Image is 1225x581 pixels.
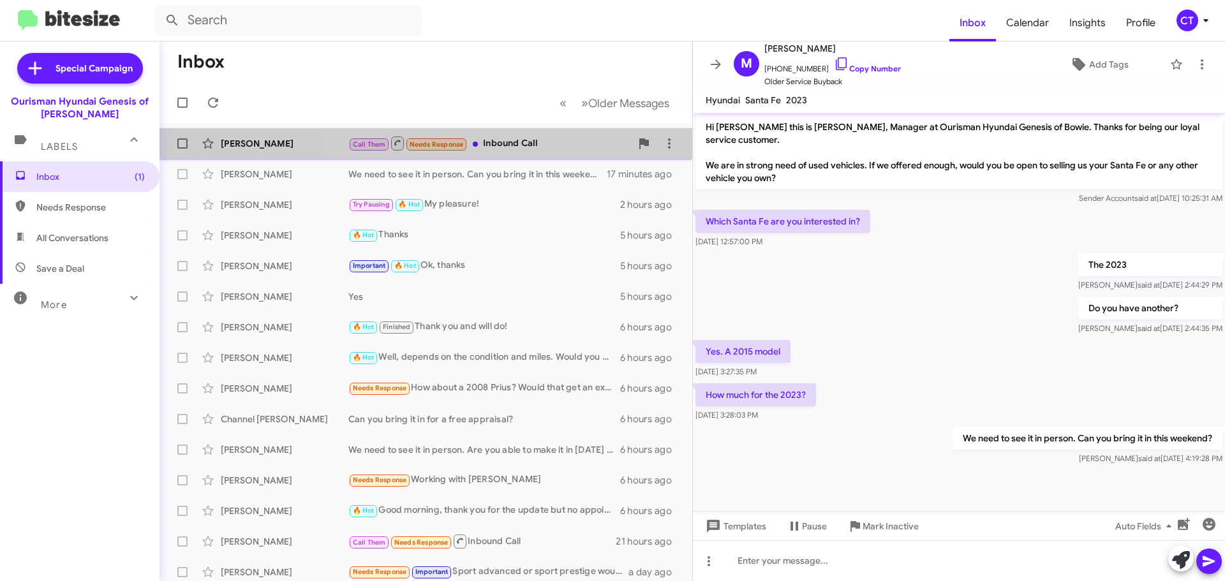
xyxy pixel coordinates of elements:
[1166,10,1211,31] button: CT
[353,506,375,515] span: 🔥 Hot
[353,476,407,484] span: Needs Response
[764,75,901,88] span: Older Service Buyback
[802,515,827,538] span: Pause
[693,515,776,538] button: Templates
[620,290,682,303] div: 5 hours ago
[552,90,574,116] button: Previous
[348,350,620,365] div: Well, depends on the condition and miles. Would you be looking to upgrade or just sell?
[588,96,669,110] span: Older Messages
[1059,4,1116,41] a: Insights
[348,258,620,273] div: Ok, thanks
[1078,280,1222,290] span: [PERSON_NAME] [DATE] 2:44:29 PM
[695,410,758,420] span: [DATE] 3:28:03 PM
[1079,453,1222,463] span: [PERSON_NAME] [DATE] 4:19:28 PM
[863,515,919,538] span: Mark Inactive
[353,384,407,392] span: Needs Response
[353,538,386,547] span: Call Them
[353,261,386,270] span: Important
[745,94,781,106] span: Santa Fe
[36,201,145,214] span: Needs Response
[221,290,348,303] div: [PERSON_NAME]
[786,94,807,106] span: 2023
[348,503,620,518] div: Good morning, thank you for the update but no appointment was missed however , I did speak with [...
[177,52,225,72] h1: Inbox
[581,95,588,111] span: »
[348,533,616,549] div: Inbound Call
[1078,297,1222,320] p: Do you have another?
[953,427,1222,450] p: We need to see it in person. Can you bring it in this weekend?
[135,170,145,183] span: (1)
[36,170,145,183] span: Inbox
[221,260,348,272] div: [PERSON_NAME]
[628,566,682,578] div: a day ago
[17,53,143,84] a: Special Campaign
[1138,323,1160,333] span: said at
[620,260,682,272] div: 5 hours ago
[36,262,84,275] span: Save a Deal
[221,474,348,487] div: [PERSON_NAME]
[348,135,631,151] div: Inbound Call
[221,535,348,548] div: [PERSON_NAME]
[574,90,677,116] button: Next
[560,95,567,111] span: «
[348,197,620,212] div: My pleasure!
[695,210,870,233] p: Which Santa Fe are you interested in?
[1079,193,1222,203] span: Sender Account [DATE] 10:25:31 AM
[353,323,375,331] span: 🔥 Hot
[348,473,620,487] div: Working with [PERSON_NAME]
[1105,515,1187,538] button: Auto Fields
[695,340,791,363] p: Yes. A 2015 model
[616,535,682,548] div: 21 hours ago
[695,367,757,376] span: [DATE] 3:27:35 PM
[695,383,816,406] p: How much for the 2023?
[221,566,348,578] div: [PERSON_NAME]
[56,62,133,75] span: Special Campaign
[837,515,929,538] button: Mark Inactive
[221,137,348,150] div: [PERSON_NAME]
[996,4,1059,41] span: Calendar
[221,443,348,456] div: [PERSON_NAME]
[348,443,620,456] div: We need to see it in person. Are you able to make it in [DATE] or [DATE]?
[415,568,449,576] span: Important
[221,321,348,334] div: [PERSON_NAME]
[154,5,422,36] input: Search
[620,413,682,425] div: 6 hours ago
[36,232,108,244] span: All Conversations
[1138,453,1161,463] span: said at
[348,168,607,180] div: We need to see it in person. Can you bring it in this weekend?
[1138,280,1160,290] span: said at
[348,564,628,579] div: Sport advanced or sport prestige would make it much more better
[834,64,901,73] a: Copy Number
[221,229,348,242] div: [PERSON_NAME]
[620,351,682,364] div: 6 hours ago
[348,228,620,242] div: Thanks
[1116,4,1166,41] a: Profile
[410,140,464,149] span: Needs Response
[741,54,752,74] span: M
[394,261,416,270] span: 🔥 Hot
[620,321,682,334] div: 6 hours ago
[949,4,996,41] a: Inbox
[1089,53,1129,76] span: Add Tags
[703,515,766,538] span: Templates
[620,382,682,395] div: 6 hours ago
[1115,515,1177,538] span: Auto Fields
[221,351,348,364] div: [PERSON_NAME]
[620,229,682,242] div: 5 hours ago
[348,413,620,425] div: Can you bring it in for a free appraisal?
[353,231,375,239] span: 🔥 Hot
[353,353,375,362] span: 🔥 Hot
[776,515,837,538] button: Pause
[383,323,411,331] span: Finished
[764,56,901,75] span: [PHONE_NUMBER]
[620,443,682,456] div: 6 hours ago
[764,41,901,56] span: [PERSON_NAME]
[353,568,407,576] span: Needs Response
[348,381,620,395] div: How about a 2008 Prius? Would that get an extra 2K?
[553,90,677,116] nav: Page navigation example
[695,115,1222,189] p: Hi [PERSON_NAME] this is [PERSON_NAME], Manager at Ourisman Hyundai Genesis of Bowie. Thanks for ...
[1177,10,1198,31] div: CT
[221,504,348,517] div: [PERSON_NAME]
